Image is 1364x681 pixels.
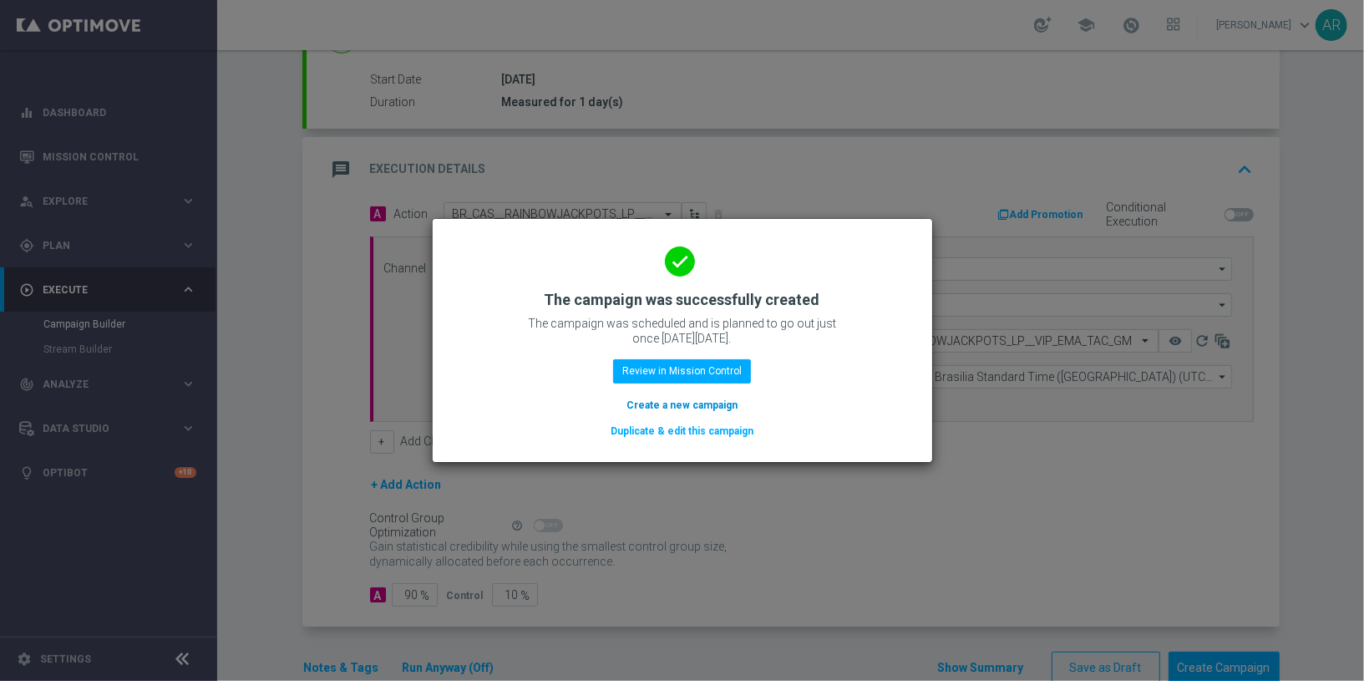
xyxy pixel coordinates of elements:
i: done [665,246,695,277]
button: Duplicate & edit this campaign [609,422,755,440]
button: Review in Mission Control [613,359,751,383]
h2: The campaign was successfully created [545,290,820,310]
button: Create a new campaign [625,396,739,414]
p: The campaign was scheduled and is planned to go out just once [DATE][DATE]. [515,316,849,346]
